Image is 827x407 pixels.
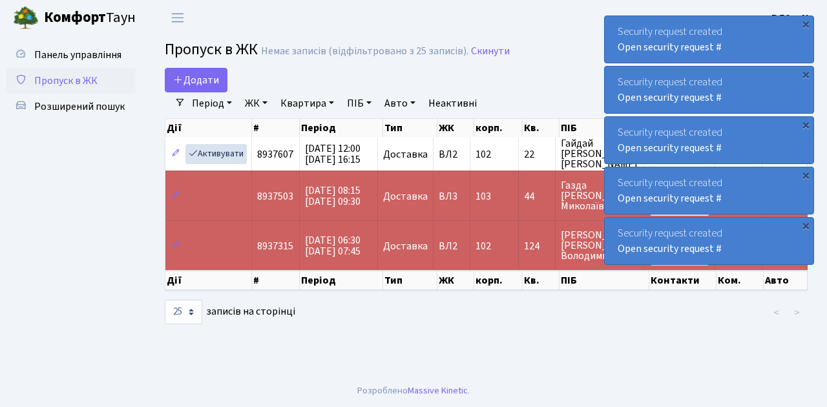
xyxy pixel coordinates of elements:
[717,271,764,290] th: Ком.
[474,271,523,290] th: корп.
[561,230,639,261] span: [PERSON_NAME] [PERSON_NAME] Володимирівна
[162,7,194,28] button: Переключити навігацію
[257,189,293,203] span: 8937503
[437,119,475,137] th: ЖК
[799,17,812,30] div: ×
[357,384,470,398] div: Розроблено .
[300,119,384,137] th: Період
[300,271,384,290] th: Період
[240,92,273,114] a: ЖК
[185,144,247,164] a: Активувати
[560,271,649,290] th: ПІБ
[799,68,812,81] div: ×
[605,218,813,264] div: Security request created
[6,42,136,68] a: Панель управління
[524,191,550,202] span: 44
[252,271,300,290] th: #
[605,117,813,163] div: Security request created
[439,191,465,202] span: ВЛ3
[383,271,437,290] th: Тип
[524,241,550,251] span: 124
[771,10,811,26] a: ВЛ2 -. К.
[383,191,428,202] span: Доставка
[439,241,465,251] span: ВЛ2
[34,74,98,88] span: Пропуск в ЖК
[165,38,258,61] span: Пропуск в ЖК
[6,94,136,120] a: Розширений пошук
[34,48,121,62] span: Панель управління
[605,67,813,113] div: Security request created
[261,45,468,57] div: Немає записів (відфільтровано з 25 записів).
[44,7,106,28] b: Комфорт
[165,300,295,324] label: записів на сторінці
[437,271,475,290] th: ЖК
[605,167,813,214] div: Security request created
[383,149,428,160] span: Доставка
[6,68,136,94] a: Пропуск в ЖК
[165,300,202,324] select: записів на сторінці
[13,5,39,31] img: logo.png
[471,45,510,57] a: Скинути
[476,239,491,253] span: 102
[561,180,639,211] span: Газда [PERSON_NAME] Миколаївна
[439,149,465,160] span: ВЛ2
[165,119,252,137] th: Дії
[383,241,428,251] span: Доставка
[799,118,812,131] div: ×
[560,119,649,137] th: ПІБ
[476,189,491,203] span: 103
[476,147,491,162] span: 102
[257,239,293,253] span: 8937315
[618,40,722,54] a: Open security request #
[165,271,252,290] th: Дії
[257,147,293,162] span: 8937607
[524,149,550,160] span: 22
[305,141,361,167] span: [DATE] 12:00 [DATE] 16:15
[165,68,227,92] a: Додати
[44,7,136,29] span: Таун
[252,119,300,137] th: #
[771,11,811,25] b: ВЛ2 -. К.
[408,384,468,397] a: Massive Kinetic
[173,73,219,87] span: Додати
[618,90,722,105] a: Open security request #
[618,141,722,155] a: Open security request #
[523,271,560,290] th: Кв.
[618,242,722,256] a: Open security request #
[305,233,361,258] span: [DATE] 06:30 [DATE] 07:45
[561,138,639,169] span: Гайдай [PERSON_NAME] [PERSON_NAME]
[649,271,717,290] th: Контакти
[799,169,812,182] div: ×
[379,92,421,114] a: Авто
[605,16,813,63] div: Security request created
[275,92,339,114] a: Квартира
[799,219,812,232] div: ×
[764,271,808,290] th: Авто
[523,119,560,137] th: Кв.
[305,183,361,209] span: [DATE] 08:15 [DATE] 09:30
[342,92,377,114] a: ПІБ
[618,191,722,205] a: Open security request #
[383,119,437,137] th: Тип
[474,119,523,137] th: корп.
[187,92,237,114] a: Період
[34,99,125,114] span: Розширений пошук
[423,92,482,114] a: Неактивні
